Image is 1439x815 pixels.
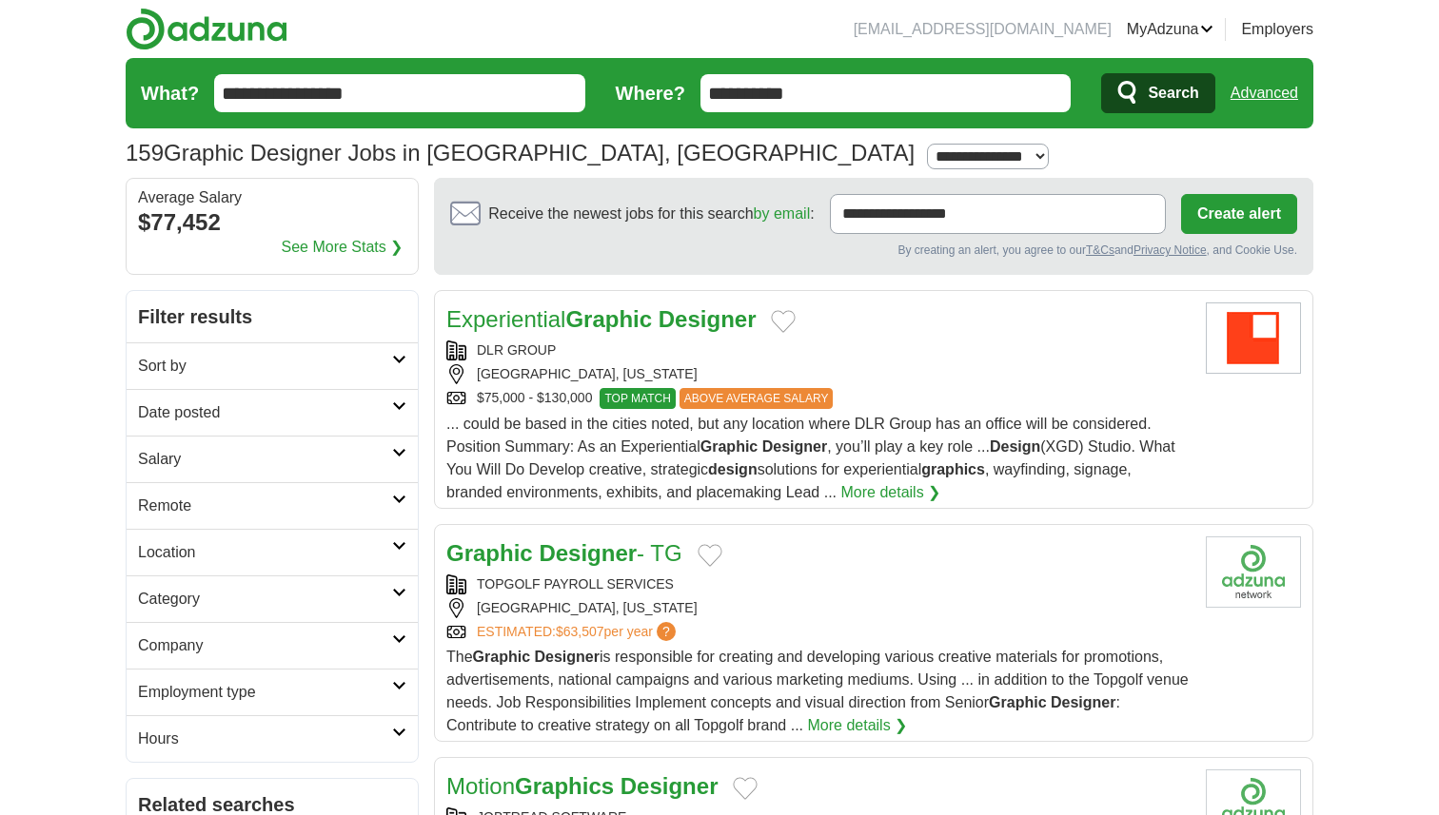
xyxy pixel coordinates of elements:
[127,291,418,342] h2: Filter results
[127,622,418,669] a: Company
[127,436,418,482] a: Salary
[138,401,392,424] h2: Date posted
[565,306,652,332] strong: Graphic
[446,540,533,566] strong: Graphic
[446,540,682,566] a: Graphic Designer- TG
[446,773,718,799] a: MotionGraphics Designer
[1133,243,1207,257] a: Privacy Notice
[1181,194,1297,234] button: Create alert
[282,236,404,259] a: See More Stats ❯
[854,18,1112,41] li: [EMAIL_ADDRESS][DOMAIN_NAME]
[1148,74,1198,112] span: Search
[138,541,392,564] h2: Location
[535,649,600,665] strong: Designer
[771,310,796,333] button: Add to favorite jobs
[450,242,1297,259] div: By creating an alert, you agree to our and , and Cookie Use.
[126,136,164,170] span: 159
[446,416,1175,500] span: ... could be based in the cities noted, but any location where DLR Group has an office will be co...
[488,203,814,225] span: Receive the newest jobs for this search :
[1241,18,1313,41] a: Employers
[138,190,406,205] div: Average Salary
[989,694,1046,710] strong: Graphic
[138,355,392,378] h2: Sort by
[708,461,758,477] strong: design
[762,438,827,455] strong: Designer
[1206,536,1301,608] img: Company logo
[138,205,406,240] div: $77,452
[556,624,604,639] span: $63,507
[680,388,834,409] span: ABOVE AVERAGE SALARY
[126,8,287,50] img: Adzuna logo
[138,681,392,704] h2: Employment type
[990,438,1040,455] strong: Design
[138,728,392,750] h2: Hours
[446,574,1191,594] div: TOPGOLF PAYROLL SERVICES
[127,715,418,762] a: Hours
[1086,243,1114,257] a: T&Cs
[1051,694,1115,710] strong: Designer
[1127,18,1214,41] a: MyAdzuna
[539,540,637,566] strong: Designer
[446,649,1189,733] span: The is responsible for creating and developing various creative materials for promotions, adverti...
[446,388,1191,409] div: $75,000 - $130,000
[138,588,392,611] h2: Category
[127,669,418,715] a: Employment type
[473,649,530,665] strong: Graphic
[138,634,392,657] h2: Company
[1206,302,1301,374] img: DLR Group logo
[700,438,758,455] strong: Graphic
[657,622,676,641] span: ?
[600,388,675,409] span: TOP MATCH
[921,461,985,477] strong: graphics
[754,205,811,222] a: by email
[1101,73,1214,113] button: Search
[840,481,940,504] a: More details ❯
[446,598,1191,618] div: [GEOGRAPHIC_DATA], [US_STATE]
[127,575,418,622] a: Category
[446,364,1191,384] div: [GEOGRAPHIC_DATA], [US_STATE]
[477,342,556,358] a: DLR GROUP
[515,773,614,799] strong: Graphics
[477,622,680,642] a: ESTIMATED:$63,507per year?
[733,777,758,800] button: Add to favorite jobs
[127,529,418,575] a: Location
[698,544,722,567] button: Add to favorite jobs
[659,306,757,332] strong: Designer
[138,495,392,517] h2: Remote
[127,482,418,529] a: Remote
[126,140,915,165] h1: Graphic Designer Jobs in [GEOGRAPHIC_DATA], [GEOGRAPHIC_DATA]
[127,342,418,389] a: Sort by
[1231,74,1298,112] a: Advanced
[446,306,756,332] a: ExperientialGraphic Designer
[616,79,685,107] label: Where?
[127,389,418,436] a: Date posted
[141,79,199,107] label: What?
[621,773,719,799] strong: Designer
[138,448,392,471] h2: Salary
[807,714,907,737] a: More details ❯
